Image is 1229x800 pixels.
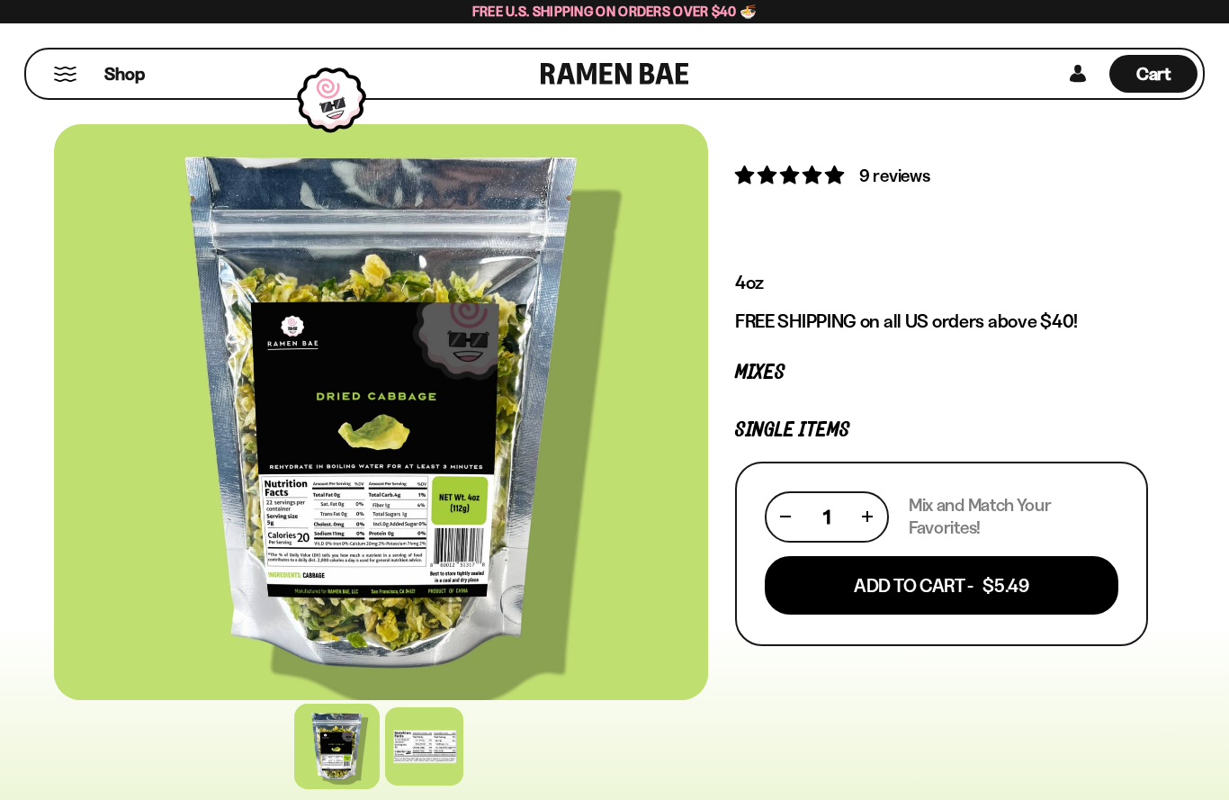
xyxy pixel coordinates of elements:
[104,55,145,93] a: Shop
[735,422,1148,439] p: Single Items
[823,506,830,528] span: 1
[735,310,1148,333] p: FREE SHIPPING on all US orders above $40!
[765,556,1118,615] button: Add To Cart - $5.49
[909,494,1118,539] p: Mix and Match Your Favorites!
[735,164,848,186] span: 4.78 stars
[735,364,1148,382] p: Mixes
[1109,49,1198,98] a: Cart
[104,62,145,86] span: Shop
[735,271,1148,294] p: 4oz
[1136,63,1171,85] span: Cart
[472,3,758,20] span: Free U.S. Shipping on Orders over $40 🍜
[859,165,929,186] span: 9 reviews
[53,67,77,82] button: Mobile Menu Trigger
